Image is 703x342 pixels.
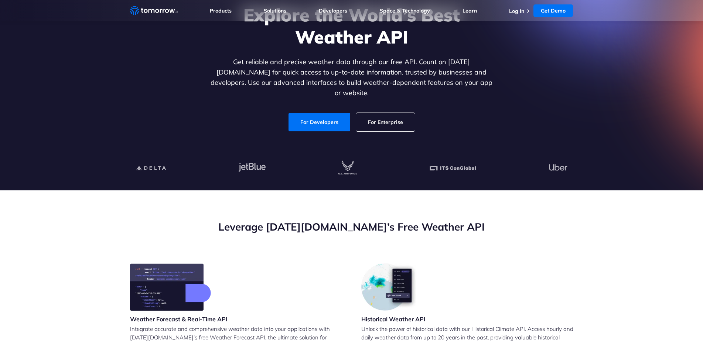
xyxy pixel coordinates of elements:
[356,113,415,131] a: For Enterprise
[264,7,286,14] a: Solutions
[533,4,573,17] a: Get Demo
[130,5,178,16] a: Home link
[210,7,232,14] a: Products
[509,8,524,14] a: Log In
[361,315,426,323] h3: Historical Weather API
[319,7,347,14] a: Developers
[130,315,228,323] h3: Weather Forecast & Real-Time API
[380,7,430,14] a: Space & Technology
[130,220,573,234] h2: Leverage [DATE][DOMAIN_NAME]’s Free Weather API
[289,113,350,131] a: For Developers
[463,7,477,14] a: Learn
[209,4,494,48] h1: Explore the World’s Best Weather API
[209,57,494,98] p: Get reliable and precise weather data through our free API. Count on [DATE][DOMAIN_NAME] for quic...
